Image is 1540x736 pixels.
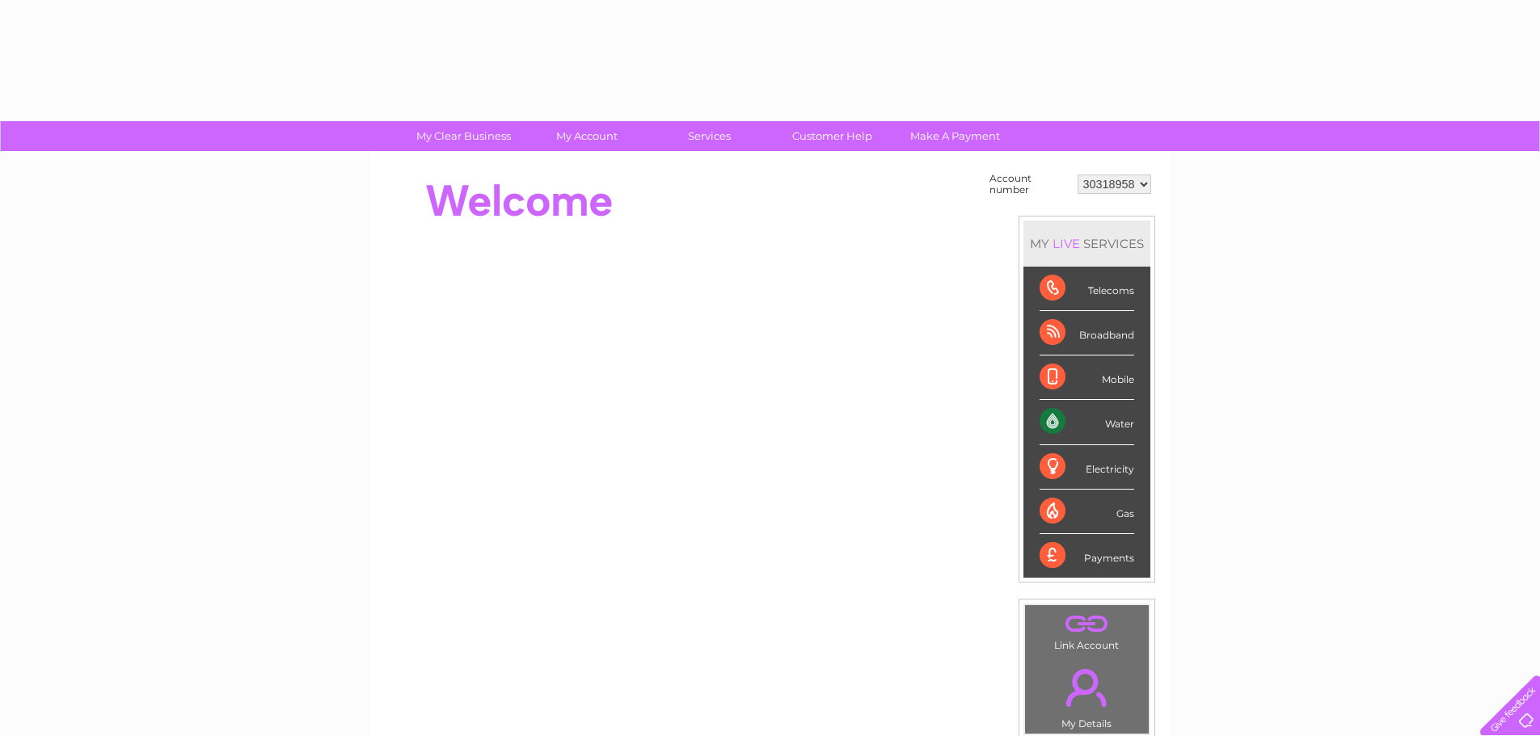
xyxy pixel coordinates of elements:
a: My Clear Business [397,121,530,151]
div: Water [1040,400,1134,444]
a: Services [643,121,776,151]
div: Broadband [1040,311,1134,355]
div: Gas [1040,490,1134,534]
a: Customer Help [766,121,899,151]
div: LIVE [1049,236,1083,251]
div: Telecoms [1040,267,1134,311]
a: My Account [520,121,653,151]
a: . [1029,659,1145,716]
a: Make A Payment [888,121,1022,151]
td: Link Account [1024,604,1150,655]
td: Account number [985,169,1074,200]
div: Mobile [1040,355,1134,400]
a: . [1029,609,1145,637]
td: My Details [1024,655,1150,734]
div: Payments [1040,534,1134,578]
div: MY SERVICES [1023,221,1150,267]
div: Electricity [1040,445,1134,490]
